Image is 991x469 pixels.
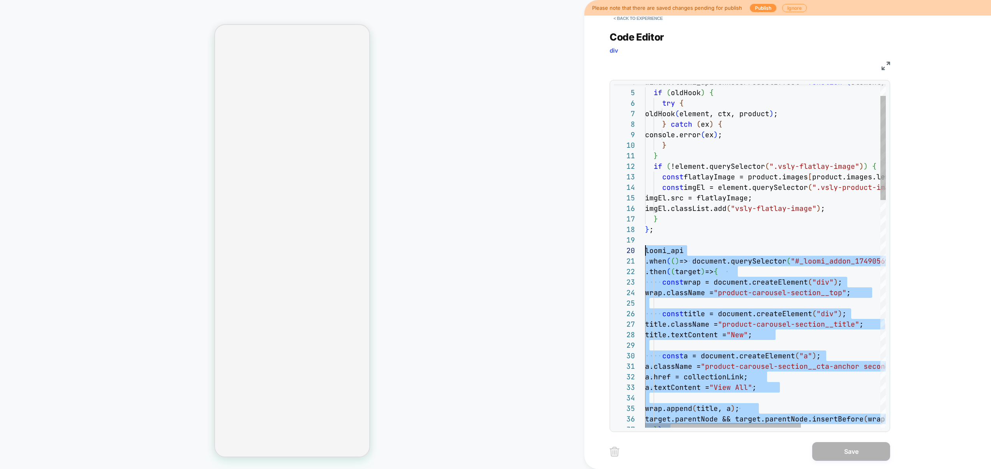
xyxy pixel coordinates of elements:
span: .then [645,267,667,276]
span: ( [808,278,812,287]
span: wrap = document.createElement [684,278,808,287]
span: ; [846,288,851,297]
span: !element.querySelector [671,162,765,171]
img: fullscreen [882,62,890,70]
span: ( [812,309,816,318]
span: ( [697,120,701,129]
span: { [872,162,876,171]
div: 17 [614,214,635,224]
span: ( [765,162,769,171]
div: 37 [614,424,635,435]
span: ) [675,257,679,265]
div: 21 [614,256,635,266]
span: imgEl.src = flatlayImage; [645,193,752,202]
span: ; [859,320,864,329]
span: ; [752,383,756,392]
span: "product-carousel-section__cta-anchor secondary-bu [701,362,915,371]
span: => document.querySelector [679,257,786,265]
div: 20 [614,245,635,256]
span: imgEl.classList.add [645,204,726,213]
span: div [610,47,618,54]
div: 35 [614,403,635,414]
span: } [654,214,658,223]
span: ( [864,414,868,423]
span: if [654,162,662,171]
span: ) [769,109,774,118]
span: ( [795,351,799,360]
div: 9 [614,129,635,140]
div: 27 [614,319,635,329]
span: ( [667,162,671,171]
span: title.className = [645,320,718,329]
span: ( [701,130,705,139]
span: { [718,120,722,129]
span: wrap.append [645,404,692,413]
span: target.parentNode && target.parentNode.insertB [645,414,842,423]
div: 6 [614,98,635,108]
span: ) [859,162,864,171]
span: ; [718,130,722,139]
span: } [654,151,658,160]
span: const [662,309,684,318]
span: console.error [645,130,701,139]
span: ) [709,120,714,129]
img: delete [610,447,619,457]
span: Code Editor [610,31,664,43]
span: { [709,88,714,97]
div: 29 [614,340,635,350]
span: title, a [697,404,731,413]
div: 7 [614,108,635,119]
span: ) [864,162,868,171]
div: 24 [614,287,635,298]
span: ( [671,267,675,276]
span: a.className = [645,362,701,371]
div: 14 [614,182,635,193]
span: ( [808,183,812,192]
span: try [662,99,675,108]
span: ( [675,109,679,118]
span: imgEl = element.querySelector [684,183,808,192]
span: "a" [799,351,812,360]
span: ; [649,225,654,234]
span: efore [842,414,864,423]
span: wrap, target [868,414,919,423]
span: ) [812,351,816,360]
span: ) [714,130,718,139]
div: 23 [614,277,635,287]
span: const [662,183,684,192]
span: "div" [816,309,838,318]
span: => [705,267,714,276]
span: target [675,267,701,276]
span: ; [774,109,778,118]
div: 28 [614,329,635,340]
span: "New" [726,330,748,339]
div: 22 [614,266,635,277]
button: Ignore [782,4,807,12]
span: ; [842,309,846,318]
span: if [654,88,662,97]
span: ; [821,204,825,213]
span: ) [701,88,705,97]
span: { [714,267,718,276]
div: 19 [614,235,635,245]
span: ( [726,204,731,213]
div: 16 [614,203,635,214]
span: "product-carousel-section__top" [714,288,846,297]
span: ex [705,130,714,139]
span: ".vsly-product-image-section img" [812,183,954,192]
span: product.images.length - [812,172,911,181]
div: 31 [614,361,635,372]
span: ; [838,278,842,287]
div: 26 [614,308,635,319]
span: "div" [812,278,834,287]
span: .when [645,257,667,265]
span: flatlayImage = product.images [684,172,808,181]
span: "View All" [709,383,752,392]
div: 13 [614,172,635,182]
span: a = document.createElement [684,351,795,360]
span: ) [701,267,705,276]
span: "vsly-flatlay-image" [731,204,816,213]
span: title.textContent = [645,330,726,339]
span: element, ctx, product [679,109,769,118]
div: 5 [614,87,635,98]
